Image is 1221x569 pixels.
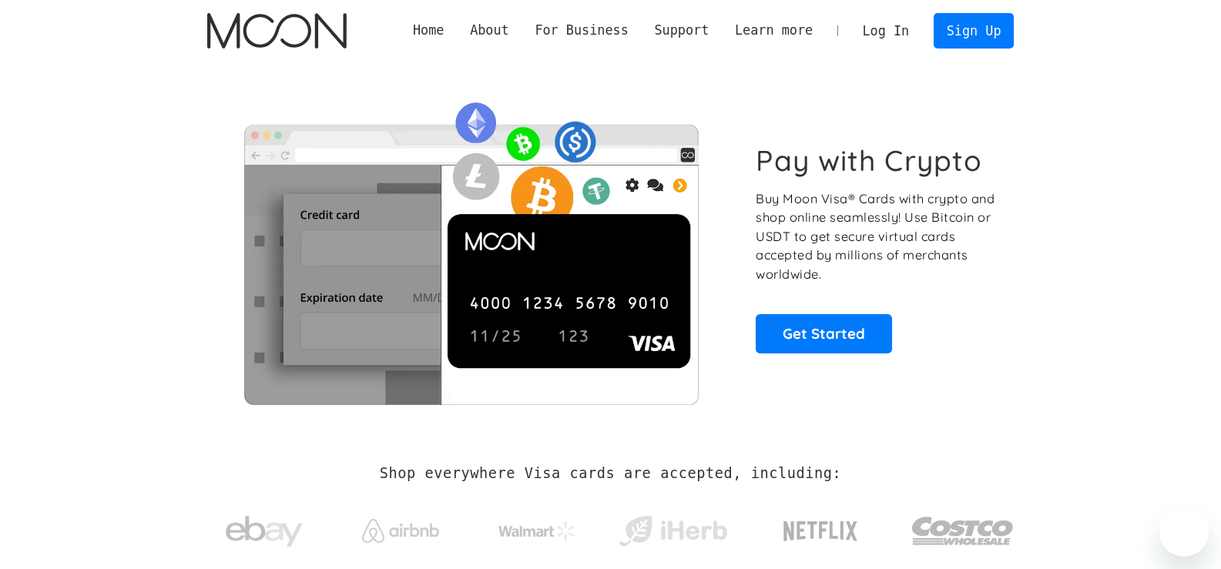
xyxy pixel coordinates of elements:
img: ebay [226,507,303,556]
img: Walmart [498,522,575,541]
img: iHerb [616,511,730,551]
a: Sign Up [934,13,1014,48]
a: home [207,13,347,49]
a: Netflix [752,497,890,558]
div: Learn more [735,21,813,40]
p: Buy Moon Visa® Cards with crypto and shop online seamlessly! Use Bitcoin or USDT to get secure vi... [756,189,997,284]
img: Netflix [782,512,859,551]
div: About [470,21,509,40]
a: Home [400,21,457,40]
a: ebay [207,492,322,564]
iframe: Bouton de lancement de la fenêtre de messagerie [1159,507,1209,557]
img: Moon Cards let you spend your crypto anywhere Visa is accepted. [207,92,735,404]
div: Learn more [722,21,826,40]
div: About [457,21,522,40]
img: Airbnb [362,519,439,543]
h1: Pay with Crypto [756,143,982,178]
a: Walmart [479,507,594,548]
a: Get Started [756,314,892,353]
a: Airbnb [343,504,458,551]
div: Support [654,21,709,40]
div: For Business [535,21,628,40]
a: Log In [850,14,922,48]
img: Costco [911,502,1015,560]
div: For Business [522,21,642,40]
a: Costco [911,487,1015,567]
a: iHerb [616,496,730,559]
h2: Shop everywhere Visa cards are accepted, including: [380,465,841,482]
img: Moon Logo [207,13,347,49]
div: Support [642,21,722,40]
